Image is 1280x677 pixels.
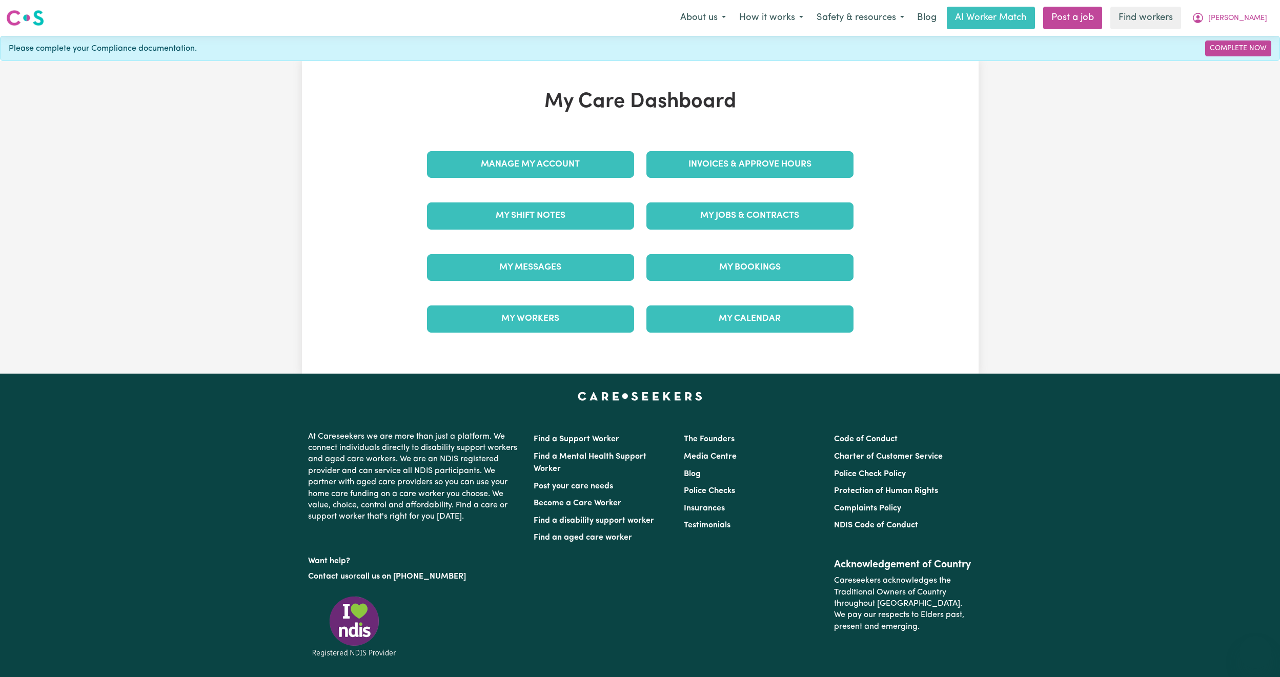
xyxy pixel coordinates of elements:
[733,7,810,29] button: How it works
[646,151,854,178] a: Invoices & Approve Hours
[834,453,943,461] a: Charter of Customer Service
[684,487,735,495] a: Police Checks
[427,202,634,229] a: My Shift Notes
[356,572,466,581] a: call us on [PHONE_NUMBER]
[684,504,725,512] a: Insurances
[674,7,733,29] button: About us
[308,594,400,659] img: Registered NDIS provider
[1110,7,1181,29] a: Find workers
[308,572,349,581] a: Contact us
[308,427,521,527] p: At Careseekers we are more than just a platform. We connect individuals directly to disability su...
[534,453,646,473] a: Find a Mental Health Support Worker
[534,517,654,525] a: Find a disability support worker
[308,551,521,567] p: Want help?
[834,521,918,529] a: NDIS Code of Conduct
[684,470,701,478] a: Blog
[834,470,906,478] a: Police Check Policy
[6,6,44,30] a: Careseekers logo
[947,7,1035,29] a: AI Worker Match
[684,453,737,461] a: Media Centre
[646,202,854,229] a: My Jobs & Contracts
[578,392,702,400] a: Careseekers home page
[646,305,854,332] a: My Calendar
[646,254,854,281] a: My Bookings
[1043,7,1102,29] a: Post a job
[810,7,911,29] button: Safety & resources
[534,435,619,443] a: Find a Support Worker
[834,571,972,637] p: Careseekers acknowledges the Traditional Owners of Country throughout [GEOGRAPHIC_DATA]. We pay o...
[308,567,521,586] p: or
[421,90,860,114] h1: My Care Dashboard
[834,559,972,571] h2: Acknowledgement of Country
[9,43,197,55] span: Please complete your Compliance documentation.
[427,254,634,281] a: My Messages
[427,305,634,332] a: My Workers
[534,534,632,542] a: Find an aged care worker
[834,435,898,443] a: Code of Conduct
[534,499,621,507] a: Become a Care Worker
[427,151,634,178] a: Manage My Account
[911,7,943,29] a: Blog
[834,504,901,512] a: Complaints Policy
[1208,13,1267,24] span: [PERSON_NAME]
[1185,7,1274,29] button: My Account
[1239,636,1272,669] iframe: Button to launch messaging window, conversation in progress
[6,9,44,27] img: Careseekers logo
[1205,40,1271,56] a: Complete Now
[534,482,613,490] a: Post your care needs
[684,435,735,443] a: The Founders
[834,487,938,495] a: Protection of Human Rights
[684,521,730,529] a: Testimonials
